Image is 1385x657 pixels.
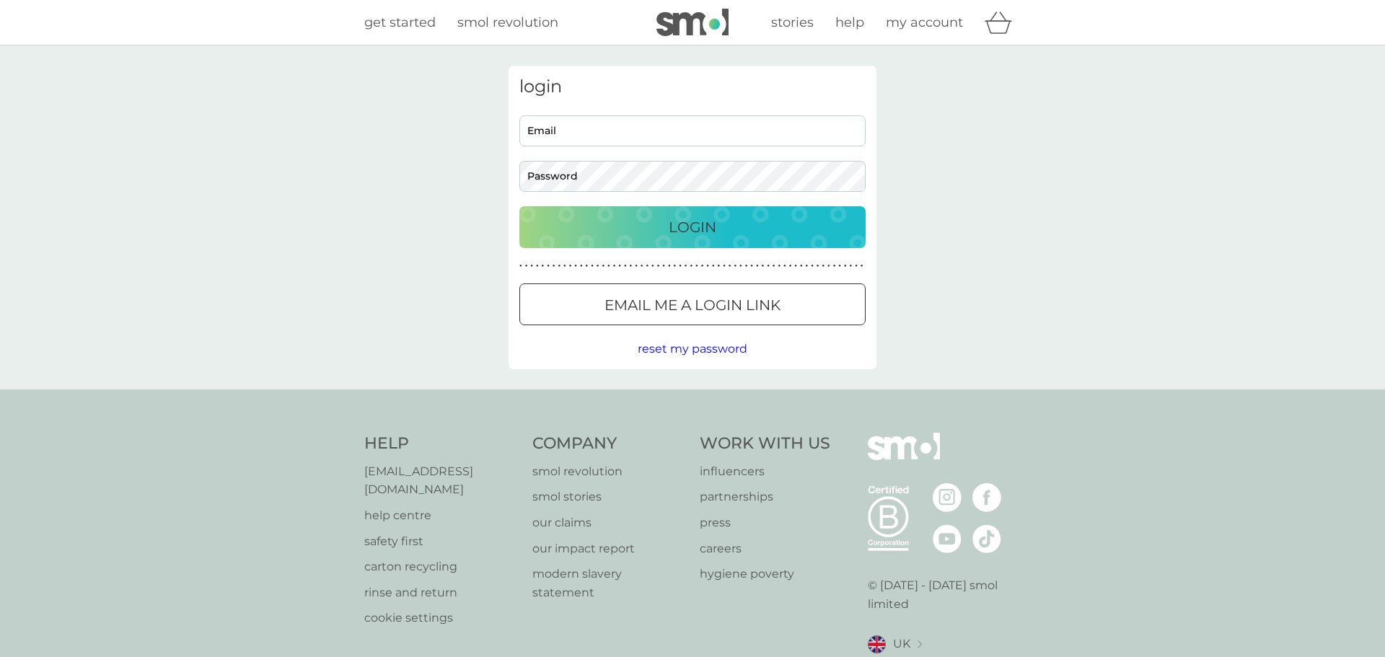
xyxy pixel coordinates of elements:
[985,8,1021,37] div: basket
[844,263,847,270] p: ●
[674,263,677,270] p: ●
[729,263,731,270] p: ●
[868,635,886,653] img: UK flag
[706,263,709,270] p: ●
[762,263,765,270] p: ●
[591,263,594,270] p: ●
[789,263,792,270] p: ●
[364,433,518,455] h4: Help
[638,342,747,356] span: reset my password
[364,609,518,627] a: cookie settings
[547,263,550,270] p: ●
[657,263,660,270] p: ●
[771,14,814,30] span: stories
[700,462,830,481] a: influencers
[700,488,830,506] a: partnerships
[597,263,599,270] p: ●
[457,14,558,30] span: smol revolution
[530,263,533,270] p: ●
[773,263,775,270] p: ●
[519,76,866,97] h3: login
[574,263,577,270] p: ●
[457,12,558,33] a: smol revolution
[532,565,686,601] p: modern slavery statement
[635,263,638,270] p: ●
[701,263,704,270] p: ●
[604,294,781,317] p: Email me a login link
[827,263,830,270] p: ●
[886,12,963,33] a: my account
[718,263,721,270] p: ●
[364,532,518,551] a: safety first
[669,216,716,239] p: Login
[972,483,1001,512] img: visit the smol Facebook page
[771,12,814,33] a: stories
[700,565,830,583] a: hygiene poverty
[822,263,825,270] p: ●
[750,263,753,270] p: ●
[532,462,686,481] a: smol revolution
[532,513,686,532] p: our claims
[886,14,963,30] span: my account
[553,263,555,270] p: ●
[532,539,686,558] a: our impact report
[525,263,528,270] p: ●
[850,263,853,270] p: ●
[613,263,616,270] p: ●
[861,263,863,270] p: ●
[783,263,786,270] p: ●
[700,513,830,532] a: press
[364,12,436,33] a: get started
[364,506,518,525] a: help centre
[817,263,819,270] p: ●
[542,263,545,270] p: ●
[586,263,589,270] p: ●
[607,263,610,270] p: ●
[364,557,518,576] a: carton recycling
[630,263,633,270] p: ●
[364,14,436,30] span: get started
[723,263,726,270] p: ●
[519,206,866,248] button: Login
[662,263,665,270] p: ●
[893,635,910,653] span: UK
[756,263,759,270] p: ●
[651,263,654,270] p: ●
[833,263,836,270] p: ●
[679,263,682,270] p: ●
[794,263,797,270] p: ●
[868,433,940,482] img: smol
[745,263,748,270] p: ●
[868,576,1021,613] p: © [DATE] - [DATE] smol limited
[602,263,604,270] p: ●
[933,524,962,553] img: visit the smol Youtube page
[835,14,864,30] span: help
[734,263,737,270] p: ●
[638,340,747,358] button: reset my password
[624,263,627,270] p: ●
[685,263,687,270] p: ●
[364,583,518,602] a: rinse and return
[778,263,781,270] p: ●
[712,263,715,270] p: ●
[519,283,866,325] button: Email me a login link
[532,488,686,506] p: smol stories
[618,263,621,270] p: ●
[933,483,962,512] img: visit the smol Instagram page
[972,524,1001,553] img: visit the smol Tiktok page
[739,263,742,270] p: ●
[800,263,803,270] p: ●
[536,263,539,270] p: ●
[918,640,922,648] img: select a new location
[700,433,830,455] h4: Work With Us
